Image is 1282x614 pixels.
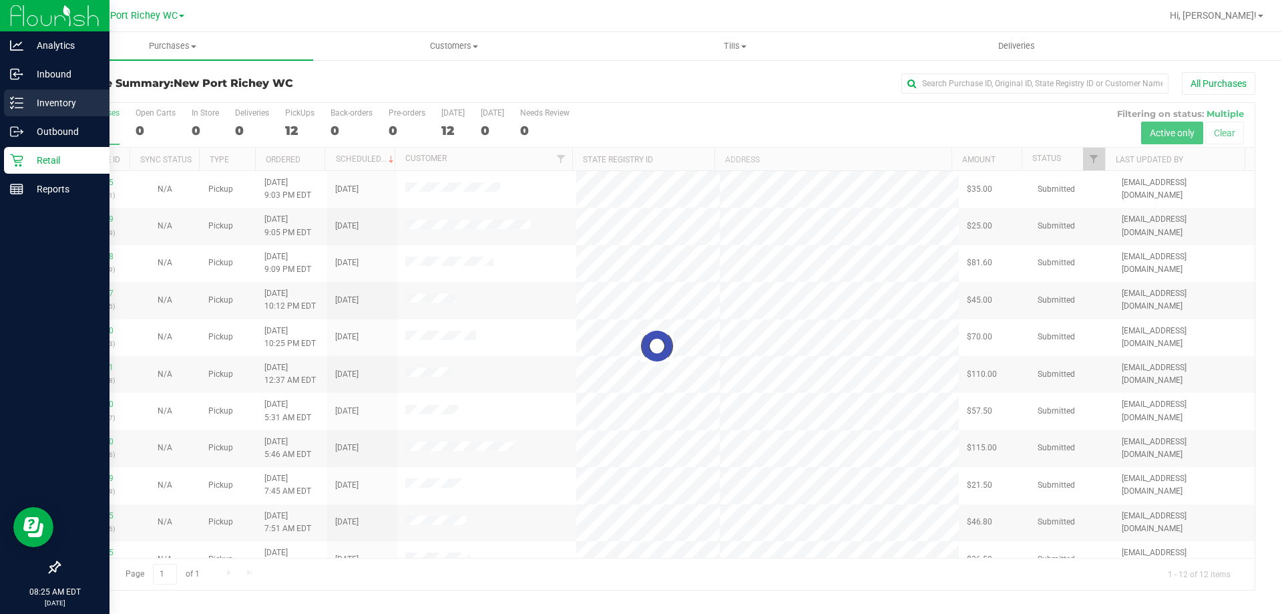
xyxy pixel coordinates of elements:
inline-svg: Inventory [10,96,23,110]
span: Customers [314,40,594,52]
span: New Port Richey WC [88,10,178,21]
inline-svg: Inbound [10,67,23,81]
p: Reports [23,181,103,197]
span: Tills [595,40,875,52]
a: Purchases [32,32,313,60]
inline-svg: Outbound [10,125,23,138]
p: Inbound [23,66,103,82]
span: Deliveries [980,40,1053,52]
button: All Purchases [1182,72,1255,95]
span: New Port Richey WC [174,77,293,90]
span: Hi, [PERSON_NAME]! [1170,10,1257,21]
h3: Purchase Summary: [59,78,457,90]
inline-svg: Retail [10,154,23,167]
p: Outbound [23,124,103,140]
input: Search Purchase ID, Original ID, State Registry ID or Customer Name... [901,73,1168,94]
inline-svg: Reports [10,182,23,196]
a: Customers [313,32,594,60]
iframe: Resource center [13,507,53,547]
a: Deliveries [876,32,1157,60]
p: [DATE] [6,598,103,608]
span: Purchases [32,40,313,52]
p: 08:25 AM EDT [6,586,103,598]
p: Inventory [23,95,103,111]
inline-svg: Analytics [10,39,23,52]
p: Analytics [23,37,103,53]
a: Tills [594,32,875,60]
p: Retail [23,152,103,168]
